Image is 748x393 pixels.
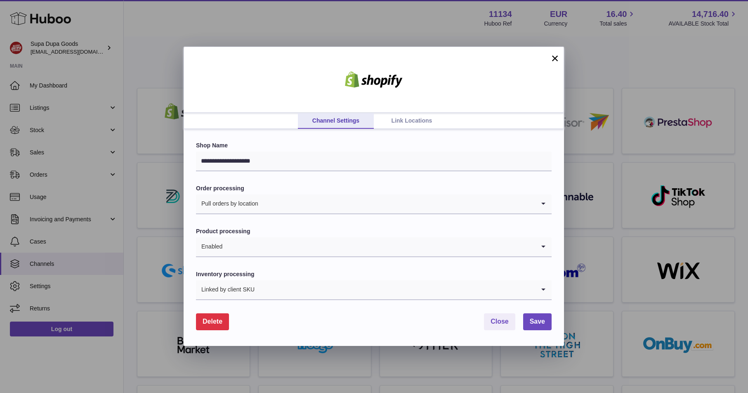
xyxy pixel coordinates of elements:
div: Search for option [196,194,552,214]
input: Search for option [223,237,535,256]
label: Shop Name [196,142,552,149]
span: Pull orders by location [196,194,259,213]
button: Save [523,313,552,330]
div: Search for option [196,237,552,257]
label: Product processing [196,227,552,235]
span: Enabled [196,237,223,256]
span: Save [530,318,545,325]
a: Channel Settings [298,113,374,129]
span: Linked by client SKU [196,280,255,299]
label: Order processing [196,185,552,192]
input: Search for option [259,194,535,213]
button: Close [484,313,515,330]
label: Inventory processing [196,270,552,278]
button: × [550,53,560,63]
input: Search for option [255,280,535,299]
span: Close [491,318,509,325]
div: Search for option [196,280,552,300]
img: shopify [339,71,409,88]
button: Delete [196,313,229,330]
a: Link Locations [374,113,450,129]
span: Delete [203,318,222,325]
